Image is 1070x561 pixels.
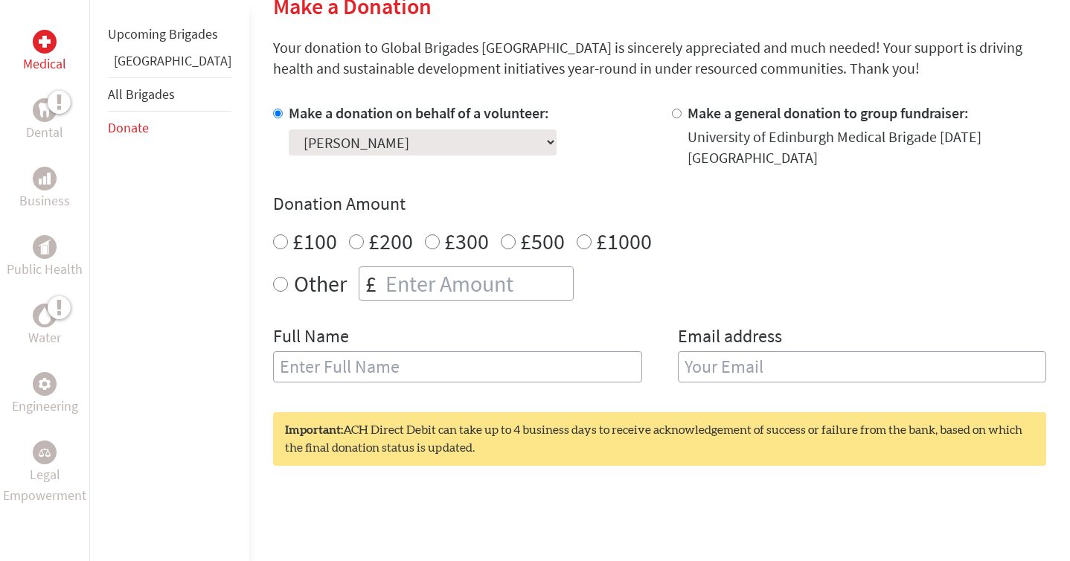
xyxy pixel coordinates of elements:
a: [GEOGRAPHIC_DATA] [114,52,231,69]
a: Upcoming Brigades [108,25,218,42]
h4: Donation Amount [273,192,1046,216]
img: Public Health [39,240,51,254]
iframe: reCAPTCHA [273,496,499,554]
img: Dental [39,103,51,117]
div: Water [33,304,57,327]
a: DentalDental [26,98,63,143]
input: Your Email [678,351,1047,382]
label: Other [294,266,347,301]
label: Full Name [273,324,349,351]
a: WaterWater [28,304,61,348]
img: Water [39,307,51,324]
img: Medical [39,36,51,48]
div: Engineering [33,372,57,396]
p: Your donation to Global Brigades [GEOGRAPHIC_DATA] is sincerely appreciated and much needed! Your... [273,37,1046,79]
a: All Brigades [108,86,175,103]
label: £500 [520,227,565,255]
a: EngineeringEngineering [12,372,78,417]
div: Business [33,167,57,190]
label: Email address [678,324,782,351]
label: Make a donation on behalf of a volunteer: [289,103,549,122]
p: Dental [26,122,63,143]
label: £300 [444,227,489,255]
p: Public Health [7,259,83,280]
p: Medical [23,54,66,74]
label: Make a general donation to group fundraiser: [688,103,969,122]
img: Business [39,173,51,185]
div: Medical [33,30,57,54]
input: Enter Amount [382,267,573,300]
p: Water [28,327,61,348]
strong: Important: [285,424,343,436]
p: Legal Empowerment [3,464,86,506]
div: ACH Direct Debit can take up to 4 business days to receive acknowledgement of success or failure ... [273,412,1046,466]
div: Dental [33,98,57,122]
li: Donate [108,112,231,144]
a: Public HealthPublic Health [7,235,83,280]
p: Business [19,190,70,211]
a: MedicalMedical [23,30,66,74]
li: All Brigades [108,77,231,112]
input: Enter Full Name [273,351,642,382]
div: £ [359,267,382,300]
a: Donate [108,119,149,136]
a: Legal EmpowermentLegal Empowerment [3,440,86,506]
div: Legal Empowerment [33,440,57,464]
a: BusinessBusiness [19,167,70,211]
li: Upcoming Brigades [108,18,231,51]
div: University of Edinburgh Medical Brigade [DATE] [GEOGRAPHIC_DATA] [688,126,1047,168]
label: £1000 [596,227,652,255]
label: £100 [292,227,337,255]
div: Public Health [33,235,57,259]
li: Panama [108,51,231,77]
p: Engineering [12,396,78,417]
img: Legal Empowerment [39,448,51,457]
img: Engineering [39,378,51,390]
label: £200 [368,227,413,255]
